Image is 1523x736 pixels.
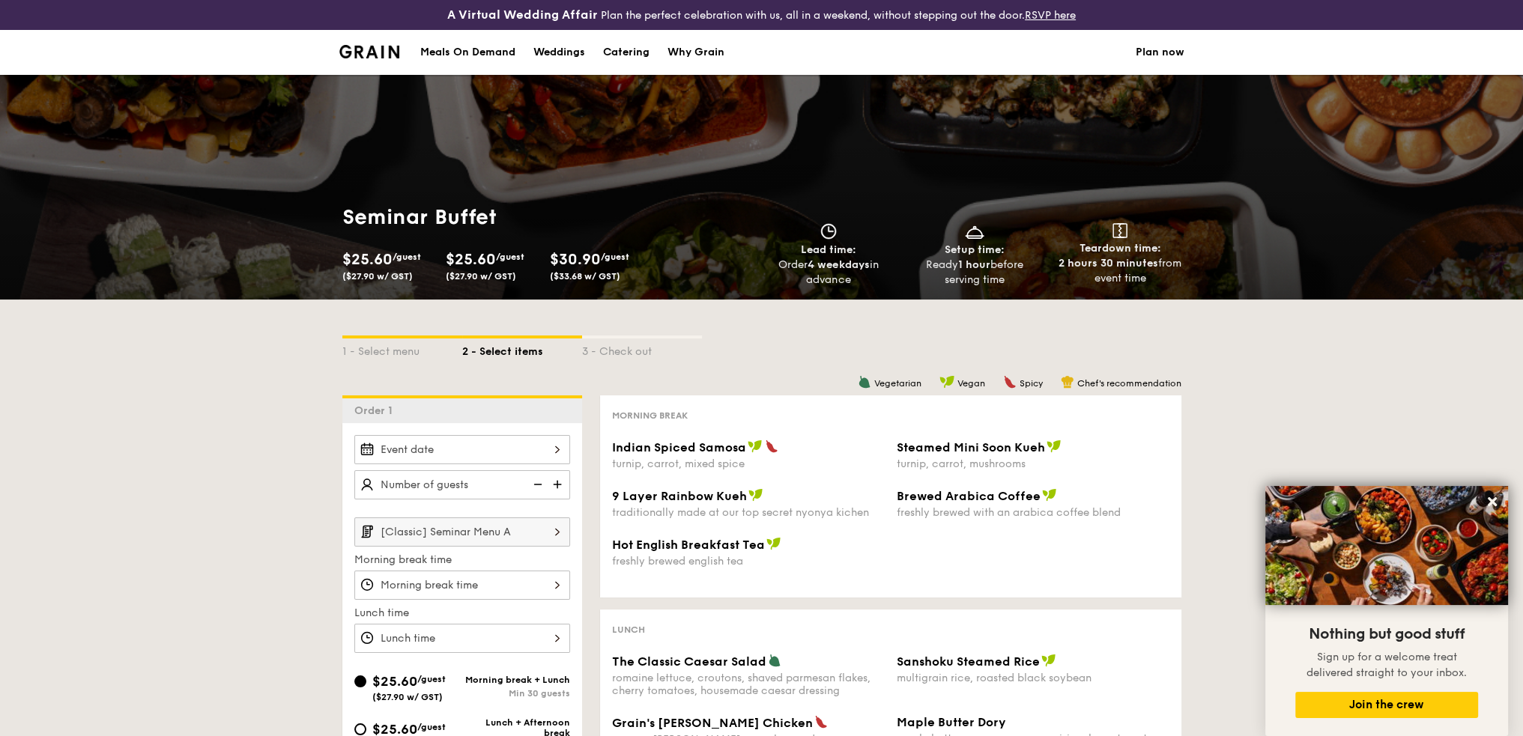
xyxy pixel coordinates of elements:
img: icon-spicy.37a8142b.svg [1003,375,1017,389]
img: icon-vegan.f8ff3823.svg [939,375,954,389]
input: Event date [354,435,570,464]
a: Plan now [1136,30,1184,75]
div: Meals On Demand [420,30,515,75]
span: Hot English Breakfast Tea [612,538,765,552]
div: 1 - Select menu [342,338,462,359]
img: icon-vegan.f8ff3823.svg [1047,440,1062,453]
img: icon-chef-hat.a58ddaea.svg [1061,375,1074,389]
a: RSVP here [1025,9,1076,22]
input: Morning break time [354,571,570,600]
input: $25.60/guest($27.90 w/ GST)Morning break + LunchMin 30 guests [354,675,366,687]
span: ($33.68 w/ GST) [550,271,620,282]
div: 3 - Check out [582,338,702,359]
a: Catering [594,30,658,75]
img: icon-chevron-right.3c0dfbd6.svg [545,517,570,546]
span: $25.60 [342,251,393,269]
div: from event time [1053,256,1187,286]
img: icon-teardown.65201eee.svg [1112,223,1127,238]
img: icon-spicy.37a8142b.svg [765,440,778,453]
span: $25.60 [446,251,496,269]
strong: 1 hour [958,258,990,271]
img: icon-vegan.f8ff3823.svg [766,537,781,550]
img: icon-spicy.37a8142b.svg [814,715,828,729]
span: ($27.90 w/ GST) [342,271,413,282]
div: Catering [603,30,650,75]
div: Morning break + Lunch [462,675,570,685]
span: /guest [601,252,629,262]
img: icon-clock.2db775ea.svg [817,223,840,240]
img: icon-vegan.f8ff3823.svg [1041,654,1056,667]
button: Join the crew [1295,692,1478,718]
span: Nothing but good stuff [1309,625,1465,643]
div: turnip, carrot, mushrooms [897,457,1169,470]
span: Indian Spiced Samosa [612,440,746,454]
span: /guest [417,722,446,732]
span: ($27.90 w/ GST) [446,271,516,282]
span: Lunch [612,624,645,635]
img: DSC07876-Edit02-Large.jpeg [1265,486,1508,605]
div: Why Grain [667,30,724,75]
strong: 2 hours 30 minutes [1059,257,1158,270]
div: Order in advance [762,258,896,288]
span: Morning break [612,410,688,421]
div: Plan the perfect celebration with us, all in a weekend, without stepping out the door. [330,6,1193,24]
div: freshly brewed with an arabica coffee blend [897,506,1169,519]
span: The Classic Caesar Salad [612,654,766,669]
div: multigrain rice, roasted black soybean [897,672,1169,684]
span: Order 1 [354,404,399,417]
button: Close [1480,490,1504,514]
span: /guest [496,252,524,262]
span: Maple Butter Dory [897,715,1006,729]
span: ($27.90 w/ GST) [372,692,443,702]
div: Ready before serving time [907,258,1041,288]
span: /guest [417,674,446,684]
input: $25.60/guest($27.90 w/ GST)Lunch + Afternoon breakMin 30 guests [354,723,366,735]
a: Why Grain [658,30,733,75]
label: Lunch time [354,606,570,621]
span: Vegan [957,378,985,389]
div: romaine lettuce, croutons, shaved parmesan flakes, cherry tomatoes, housemade caesar dressing [612,672,885,697]
label: Morning break time [354,553,570,568]
span: 9 Layer Rainbow Kueh [612,489,747,503]
img: icon-add.58712e84.svg [548,470,570,499]
div: Weddings [533,30,585,75]
span: Sanshoku Steamed Rice [897,654,1040,669]
span: Steamed Mini Soon Kueh [897,440,1045,454]
span: $25.60 [372,673,417,690]
a: Meals On Demand [411,30,524,75]
h4: A Virtual Wedding Affair [447,6,598,24]
img: icon-vegetarian.fe4039eb.svg [858,375,871,389]
span: Vegetarian [874,378,921,389]
span: Sign up for a welcome treat delivered straight to your inbox. [1306,651,1467,679]
img: icon-vegan.f8ff3823.svg [748,488,763,502]
span: Grain's [PERSON_NAME] Chicken [612,716,813,730]
h1: Seminar Buffet [342,204,642,231]
img: Grain [339,45,400,58]
img: icon-vegetarian.fe4039eb.svg [768,654,781,667]
span: /guest [393,252,421,262]
span: Lead time: [801,243,856,256]
a: Weddings [524,30,594,75]
span: Chef's recommendation [1077,378,1181,389]
div: traditionally made at our top secret nyonya kichen [612,506,885,519]
input: Lunch time [354,624,570,653]
img: icon-dish.430c3a2e.svg [963,223,986,240]
div: turnip, carrot, mixed spice [612,457,885,470]
img: icon-reduce.1d2dbef1.svg [525,470,548,499]
span: Teardown time: [1080,242,1161,255]
div: freshly brewed english tea [612,555,885,568]
strong: 4 weekdays [808,258,869,271]
input: Number of guests [354,470,570,499]
div: Min 30 guests [462,688,570,699]
span: $30.90 [550,251,601,269]
img: icon-vegan.f8ff3823.svg [748,440,763,453]
div: 2 - Select items [462,338,582,359]
img: icon-vegan.f8ff3823.svg [1042,488,1057,502]
span: Setup time: [945,243,1005,256]
span: Spicy [1020,378,1043,389]
a: Logotype [339,45,400,58]
span: Brewed Arabica Coffee [897,489,1041,503]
